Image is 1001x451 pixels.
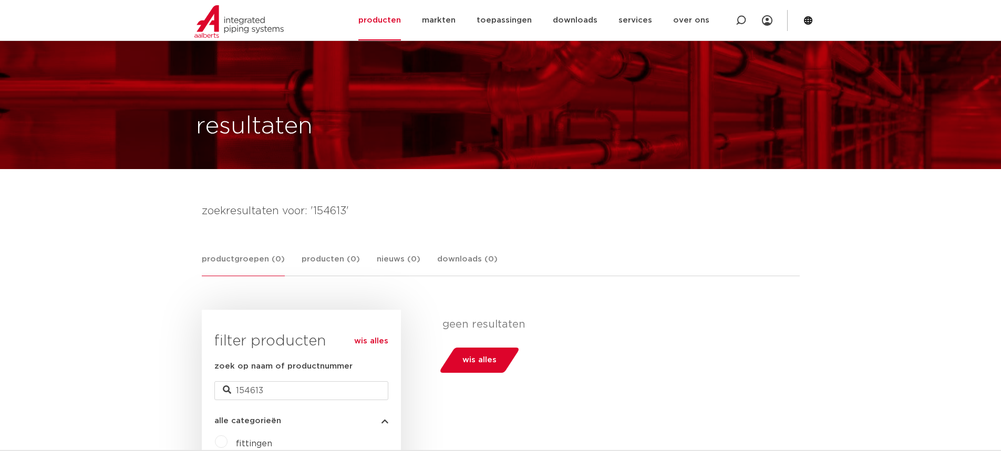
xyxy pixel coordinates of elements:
button: alle categorieën [214,417,388,425]
label: zoek op naam of productnummer [214,360,353,373]
p: geen resultaten [442,318,792,331]
h4: zoekresultaten voor: '154613' [202,203,800,219]
a: nieuws (0) [377,253,420,276]
span: wis alles [462,352,497,369]
input: zoeken [214,381,388,400]
a: wis alles [354,335,388,348]
a: fittingen [236,439,272,448]
span: alle categorieën [214,417,281,425]
a: downloads (0) [437,253,498,276]
h3: filter producten [214,331,388,352]
h1: resultaten [196,110,313,143]
a: productgroepen (0) [202,253,285,276]
a: producten (0) [302,253,360,276]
